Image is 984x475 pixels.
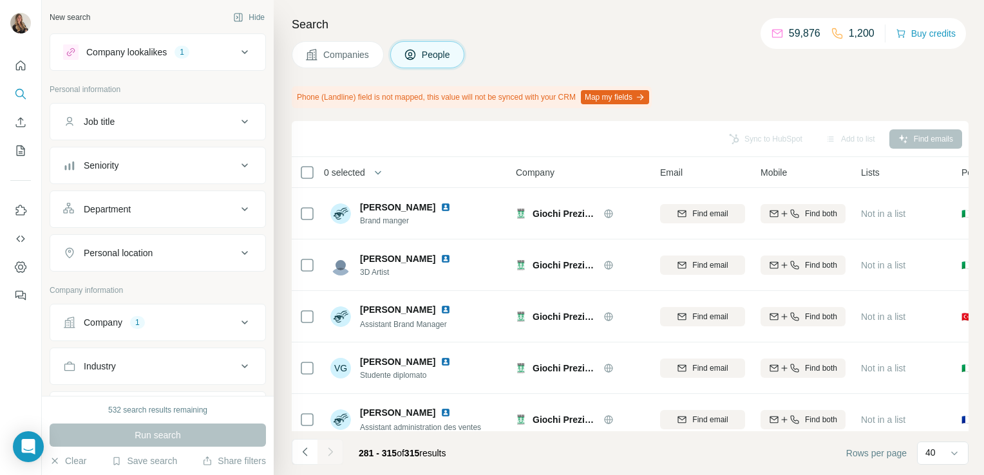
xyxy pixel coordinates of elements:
span: Find email [692,311,728,322]
img: LinkedIn logo [440,357,451,367]
div: 1 [130,317,145,328]
span: [PERSON_NAME] [360,406,435,419]
span: Assistant Brand Manager [360,320,447,329]
button: Search [10,82,31,106]
span: Not in a list [861,414,905,425]
span: 281 - 315 [359,448,397,458]
div: Personal location [84,247,153,259]
span: Find email [692,414,728,425]
button: My lists [10,139,31,162]
div: Department [84,203,131,216]
button: Find email [660,410,745,429]
div: Open Intercom Messenger [13,431,44,462]
span: of [397,448,404,458]
img: LinkedIn logo [440,202,451,212]
button: Personal location [50,237,265,268]
span: 🇮🇹 [961,207,972,220]
div: 532 search results remaining [108,404,207,416]
img: Avatar [10,13,31,33]
span: Lists [861,166,880,179]
img: Avatar [330,203,351,224]
p: 1,200 [849,26,875,41]
span: Giochi Preziosi [533,310,597,323]
button: Share filters [202,454,266,467]
img: Logo of Giochi Preziosi [516,312,526,322]
span: Not in a list [861,209,905,219]
span: Not in a list [861,312,905,322]
img: Logo of Giochi Preziosi [516,363,526,373]
button: Find both [761,359,846,378]
button: Hide [224,8,274,27]
span: Giochi Preziosi [533,362,597,375]
div: New search [50,12,90,23]
span: [PERSON_NAME] [360,355,435,368]
img: LinkedIn logo [440,304,451,315]
span: Rows per page [846,447,907,460]
p: 59,876 [789,26,820,41]
img: Avatar [330,306,351,327]
button: Find both [761,307,846,326]
button: Dashboard [10,256,31,279]
div: VG [330,358,351,378]
span: Find both [805,414,837,425]
span: Find both [805,362,837,374]
span: Find both [805,208,837,219]
span: Find email [692,362,728,374]
img: Avatar [330,409,351,430]
span: 🇹🇷 [961,310,972,323]
div: Job title [84,115,115,128]
div: Company lookalikes [86,46,167,59]
span: [PERSON_NAME] [360,201,435,214]
span: Find both [805,259,837,271]
div: Industry [84,360,116,373]
img: Logo of Giochi Preziosi [516,209,526,219]
button: Company1 [50,307,265,338]
button: Seniority [50,150,265,181]
span: Giochi Preziosi [533,207,597,220]
span: Mobile [761,166,787,179]
img: LinkedIn logo [440,407,451,418]
button: Map my fields [581,90,649,104]
span: 🇮🇹 [961,259,972,272]
span: Assistant administration des ventes [360,423,481,432]
button: Use Surfe on LinkedIn [10,199,31,222]
button: Save search [111,454,177,467]
button: HQ location1 [50,395,265,425]
span: Find email [692,208,728,219]
button: Find both [761,204,846,223]
span: Studente diplomato [360,369,466,381]
span: Email [660,166,683,179]
span: People [422,48,451,61]
span: results [359,448,446,458]
button: Enrich CSV [10,111,31,134]
div: 1 [175,46,189,58]
span: Find both [805,311,837,322]
span: [PERSON_NAME] [360,252,435,265]
span: Find email [692,259,728,271]
button: Department [50,194,265,225]
div: Phone (Landline) field is not mapped, this value will not be synced with your CRM [292,86,652,108]
span: [PERSON_NAME] [360,303,435,316]
span: 315 [404,448,419,458]
span: 0 selected [324,166,365,179]
button: Clear [50,454,86,467]
span: 🇮🇹 [961,362,972,375]
button: Find both [761,256,846,275]
span: Giochi Preziosi [533,259,597,272]
button: Find email [660,359,745,378]
button: Find email [660,204,745,223]
img: Logo of Giochi Preziosi [516,260,526,270]
button: Find email [660,307,745,326]
img: LinkedIn logo [440,254,451,264]
span: Company [516,166,554,179]
img: Avatar [330,255,351,275]
button: Find both [761,410,846,429]
button: Buy credits [896,24,956,42]
p: Company information [50,284,266,296]
button: Feedback [10,284,31,307]
button: Find email [660,256,745,275]
h4: Search [292,15,969,33]
img: Logo of Giochi Preziosi [516,414,526,425]
button: Job title [50,106,265,137]
span: 🇫🇷 [961,413,972,426]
